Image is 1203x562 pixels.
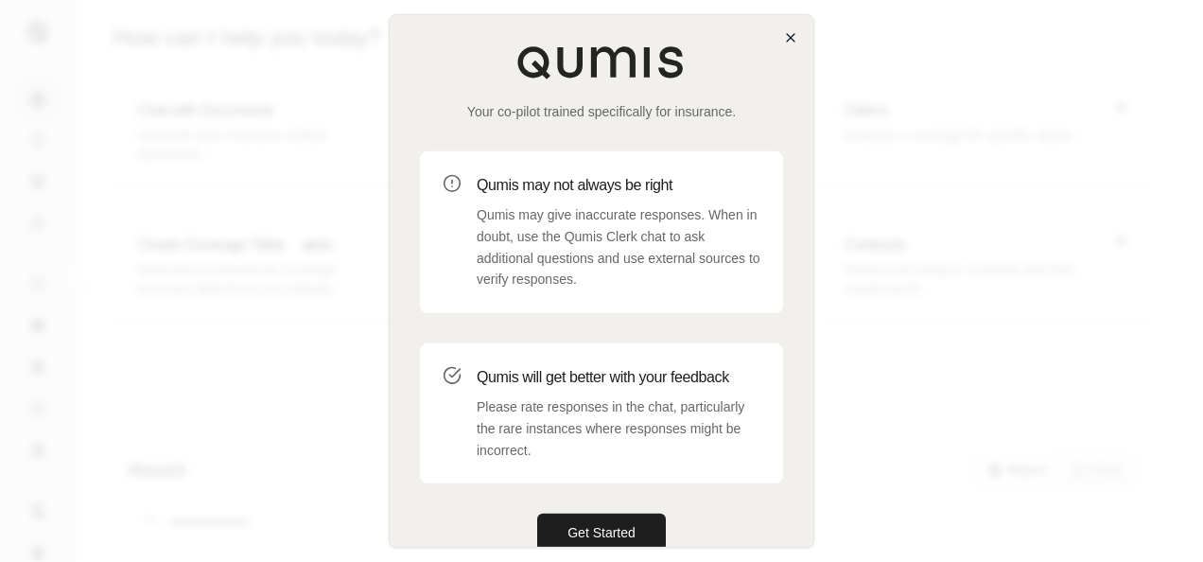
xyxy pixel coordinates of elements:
button: Get Started [537,514,666,552]
img: Qumis Logo [516,45,687,79]
h3: Qumis will get better with your feedback [477,366,760,389]
p: Please rate responses in the chat, particularly the rare instances where responses might be incor... [477,396,760,461]
p: Qumis may give inaccurate responses. When in doubt, use the Qumis Clerk chat to ask additional qu... [477,204,760,290]
h3: Qumis may not always be right [477,174,760,197]
p: Your co-pilot trained specifically for insurance. [420,102,783,121]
